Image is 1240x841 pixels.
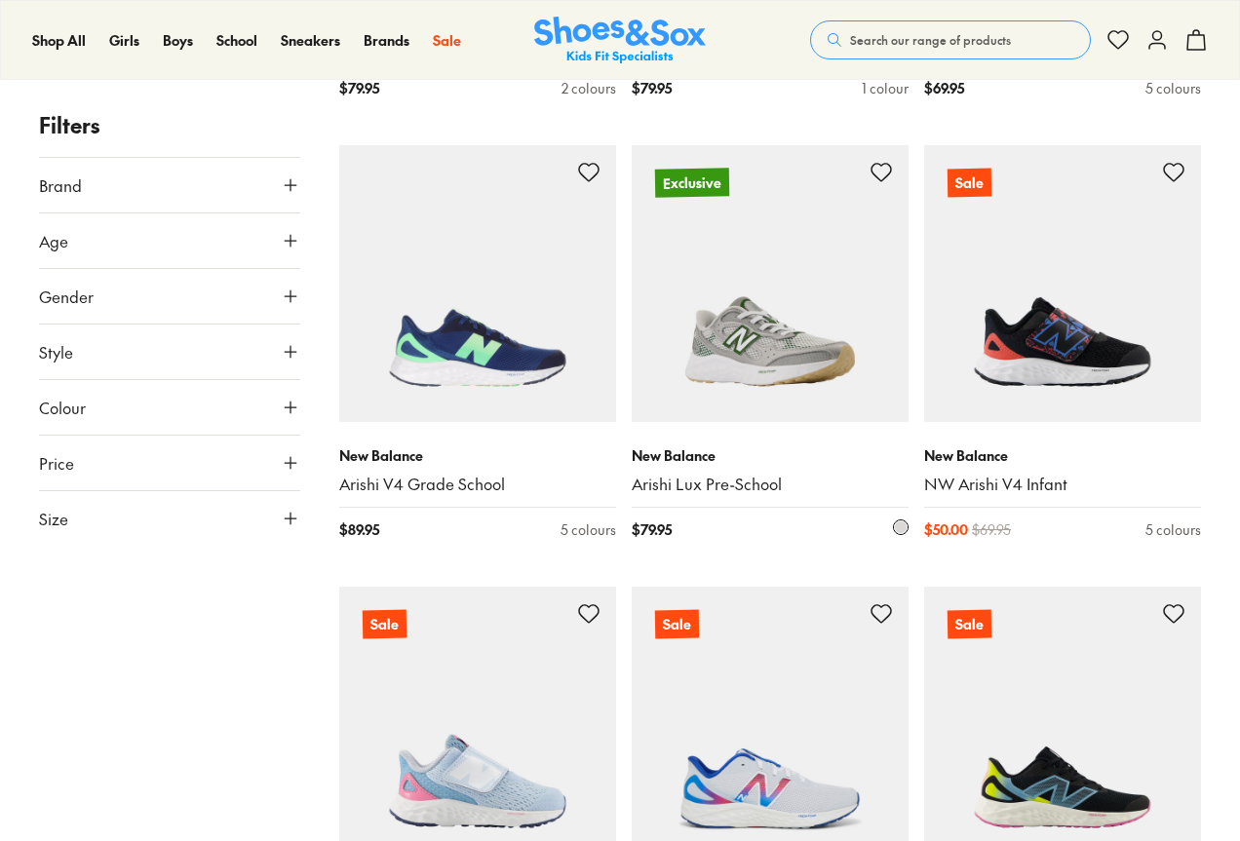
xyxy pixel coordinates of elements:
p: New Balance [924,445,1201,466]
a: Shop All [32,30,86,51]
span: Girls [109,30,139,50]
a: Arishi Lux Pre-School [632,474,909,495]
a: Girls [109,30,139,51]
p: Exclusive [655,169,729,197]
button: Gender [39,269,300,324]
p: Sale [948,169,991,198]
span: Gender [39,285,94,308]
span: $ 69.95 [924,78,964,98]
a: Arishi V4 Grade School [339,474,616,495]
span: $ 79.95 [339,78,379,98]
span: Brands [364,30,409,50]
a: Sale [924,145,1201,422]
button: Search our range of products [810,20,1091,59]
span: $ 50.00 [924,519,968,540]
img: SNS_Logo_Responsive.svg [534,17,706,64]
a: Sale [433,30,461,51]
span: School [216,30,257,50]
span: Search our range of products [850,31,1011,49]
p: Sale [655,609,699,638]
div: 1 colour [862,78,909,98]
p: Filters [39,109,300,141]
span: Shop All [32,30,86,50]
span: $ 69.95 [972,519,1011,540]
span: Colour [39,396,86,419]
button: Style [39,325,300,379]
span: Sale [433,30,461,50]
p: Sale [363,609,407,638]
div: 5 colours [1145,78,1201,98]
a: Shoes & Sox [534,17,706,64]
span: Price [39,451,74,475]
a: Brands [364,30,409,51]
div: 5 colours [561,519,616,540]
span: Style [39,340,73,363]
span: Boys [163,30,193,50]
div: 5 colours [1145,519,1201,540]
span: $ 79.95 [632,78,672,98]
span: $ 79.95 [632,519,672,540]
div: 2 colours [562,78,616,98]
a: NW Arishi V4 Infant [924,474,1201,495]
a: Boys [163,30,193,51]
span: Brand [39,173,82,197]
button: Brand [39,158,300,212]
button: Age [39,213,300,268]
span: Size [39,507,68,530]
a: Exclusive [632,145,909,422]
span: Sneakers [281,30,340,50]
button: Price [39,436,300,490]
p: Sale [948,609,991,638]
button: Colour [39,380,300,435]
button: Size [39,491,300,546]
a: School [216,30,257,51]
span: $ 89.95 [339,519,379,540]
span: Age [39,229,68,252]
p: New Balance [632,445,909,466]
a: Sneakers [281,30,340,51]
p: New Balance [339,445,616,466]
